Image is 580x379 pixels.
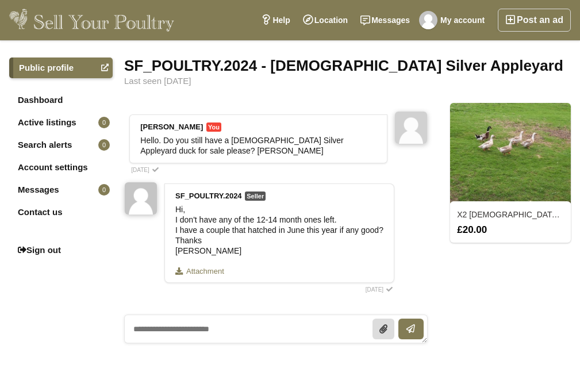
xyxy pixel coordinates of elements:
[498,9,571,32] a: Post an ad
[140,135,377,156] div: Hello. Do you still have a [DEMOGRAPHIC_DATA] Silver Appleyard duck for sale please? [PERSON_NAME]
[124,58,571,74] div: SF_POULTRY.2024 - [DEMOGRAPHIC_DATA] Silver Appleyard
[9,58,113,78] a: Public profile
[9,135,113,155] a: Search alerts0
[125,182,157,215] img: SF_POULTRY.2024
[140,122,203,131] strong: [PERSON_NAME]
[175,192,242,200] strong: SF_POULTRY.2024
[206,122,221,132] span: You
[354,9,416,32] a: Messages
[245,192,266,201] span: Seller
[9,9,174,32] img: Sell Your Poultry
[98,139,110,151] span: 0
[395,112,427,144] img: Deborah McIntosh
[9,157,113,178] a: Account settings
[450,103,571,204] img: 2994_thumbnail.jpg
[98,117,110,128] span: 0
[175,267,233,275] a: Attachment
[255,9,296,32] a: Help
[124,76,571,86] div: Last seen [DATE]
[9,90,113,110] a: Dashboard
[98,184,110,196] span: 0
[9,202,113,223] a: Contact us
[9,112,113,133] a: Active listings0
[9,240,113,261] a: Sign out
[9,179,113,200] a: Messages0
[297,9,354,32] a: Location
[175,204,383,256] div: Hi, I don't have any of the 12-14 month ones left. I have a couple that hatched in June this year...
[419,11,437,29] img: Deborah McIntosh
[451,224,570,235] div: £20.00
[416,9,491,32] a: My account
